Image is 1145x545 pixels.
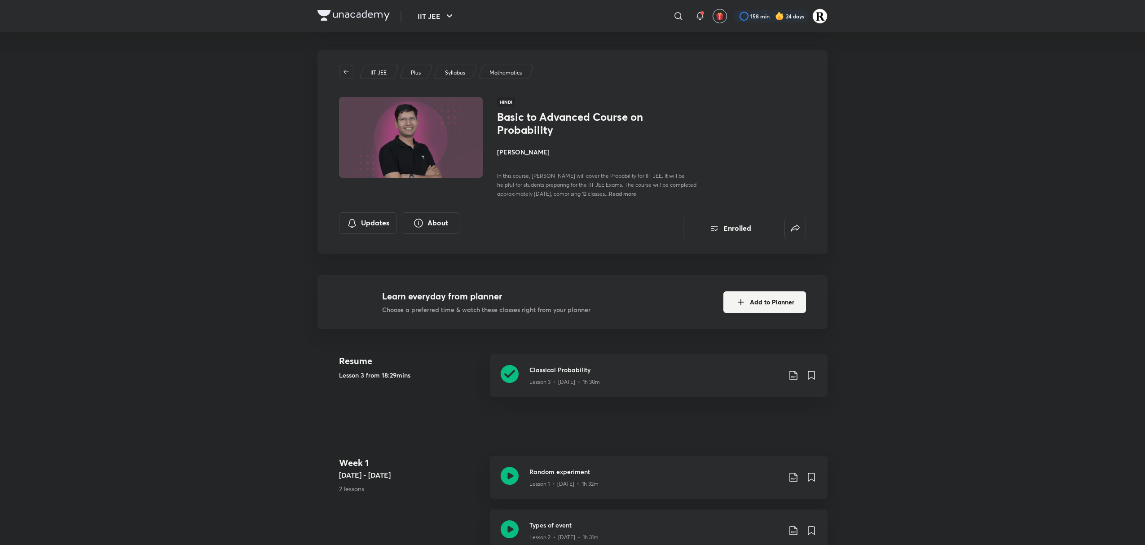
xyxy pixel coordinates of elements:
p: IIT JEE [370,69,387,77]
button: IIT JEE [412,7,460,25]
a: Plus [410,69,423,77]
h4: Learn everyday from planner [382,290,590,303]
p: Syllabus [445,69,465,77]
img: avatar [716,12,724,20]
button: Enrolled [683,218,777,239]
p: Mathematics [489,69,522,77]
span: Hindi [497,97,515,107]
p: Choose a preferred time & watch these classes right from your planner [382,305,590,314]
img: Rakhi Sharma [812,9,828,24]
h3: Types of event [529,520,781,530]
span: In this course, [PERSON_NAME] will cover the Probability for IIT JEE. It will be helpful for stud... [497,172,696,197]
a: IIT JEE [369,69,388,77]
h4: Week 1 [339,456,483,470]
button: About [402,212,459,234]
h1: Basic to Advanced Course on Probability [497,110,644,136]
button: avatar [713,9,727,23]
h5: Lesson 3 from 18:29mins [339,370,483,380]
h4: Resume [339,354,483,368]
a: Classical ProbabilityLesson 3 • [DATE] • 1h 30m [490,354,828,408]
p: 2 lessons [339,484,483,493]
p: Lesson 3 • [DATE] • 1h 30m [529,378,600,386]
p: Plus [411,69,421,77]
img: Thumbnail [338,96,484,179]
a: Syllabus [444,69,467,77]
img: Company Logo [317,10,390,21]
a: Company Logo [317,10,390,23]
a: Mathematics [488,69,524,77]
button: Updates [339,212,396,234]
h4: [PERSON_NAME] [497,147,698,157]
a: Random experimentLesson 1 • [DATE] • 1h 32m [490,456,828,510]
h3: Random experiment [529,467,781,476]
span: Read more [609,190,636,197]
h5: [DATE] - [DATE] [339,470,483,480]
img: streak [775,12,784,21]
p: Lesson 1 • [DATE] • 1h 32m [529,480,599,488]
button: false [784,218,806,239]
p: Lesson 2 • [DATE] • 1h 31m [529,533,599,541]
button: Add to Planner [723,291,806,313]
h3: Classical Probability [529,365,781,374]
